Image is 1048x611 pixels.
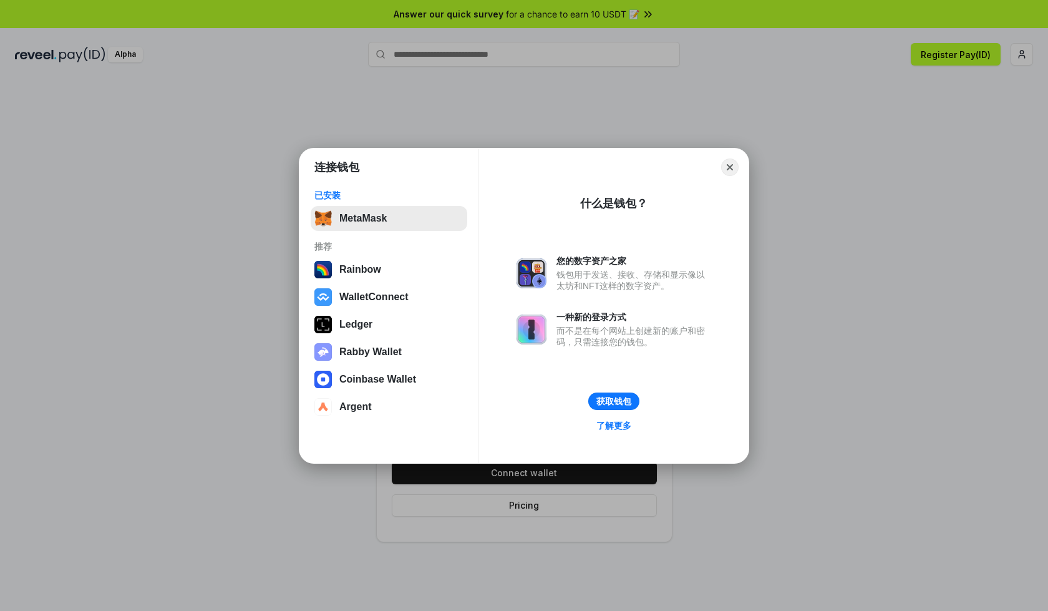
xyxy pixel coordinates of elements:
[517,315,546,345] img: svg+xml,%3Csvg%20xmlns%3D%22http%3A%2F%2Fwww.w3.org%2F2000%2Fsvg%22%20fill%3D%22none%22%20viewBox...
[517,258,546,288] img: svg+xml,%3Csvg%20xmlns%3D%22http%3A%2F%2Fwww.w3.org%2F2000%2Fsvg%22%20fill%3D%22none%22%20viewBox...
[339,401,372,413] div: Argent
[596,420,631,431] div: 了解更多
[596,396,631,407] div: 获取钱包
[721,159,739,176] button: Close
[311,340,467,364] button: Rabby Wallet
[314,160,359,175] h1: 连接钱包
[311,312,467,337] button: Ledger
[311,367,467,392] button: Coinbase Wallet
[556,269,711,291] div: 钱包用于发送、接收、存储和显示像以太坊和NFT这样的数字资产。
[588,393,639,410] button: 获取钱包
[314,371,332,388] img: svg+xml,%3Csvg%20width%3D%2228%22%20height%3D%2228%22%20viewBox%3D%220%200%2028%2028%22%20fill%3D...
[314,316,332,333] img: svg+xml,%3Csvg%20xmlns%3D%22http%3A%2F%2Fwww.w3.org%2F2000%2Fsvg%22%20width%3D%2228%22%20height%3...
[314,190,463,201] div: 已安装
[339,319,372,330] div: Ledger
[589,418,639,434] a: 了解更多
[311,206,467,231] button: MetaMask
[339,346,402,358] div: Rabby Wallet
[339,264,381,275] div: Rainbow
[580,196,648,211] div: 什么是钱包？
[314,343,332,361] img: svg+xml,%3Csvg%20xmlns%3D%22http%3A%2F%2Fwww.w3.org%2F2000%2Fsvg%22%20fill%3D%22none%22%20viewBox...
[314,261,332,278] img: svg+xml,%3Csvg%20width%3D%22120%22%20height%3D%22120%22%20viewBox%3D%220%200%20120%20120%22%20fil...
[556,311,711,323] div: 一种新的登录方式
[556,255,711,266] div: 您的数字资产之家
[314,241,463,252] div: 推荐
[556,325,711,348] div: 而不是在每个网站上创建新的账户和密码，只需连接您的钱包。
[314,210,332,227] img: svg+xml,%3Csvg%20fill%3D%22none%22%20height%3D%2233%22%20viewBox%3D%220%200%2035%2033%22%20width%...
[339,213,387,224] div: MetaMask
[314,398,332,416] img: svg+xml,%3Csvg%20width%3D%2228%22%20height%3D%2228%22%20viewBox%3D%220%200%2028%2028%22%20fill%3D...
[311,257,467,282] button: Rainbow
[314,288,332,306] img: svg+xml,%3Csvg%20width%3D%2228%22%20height%3D%2228%22%20viewBox%3D%220%200%2028%2028%22%20fill%3D...
[339,374,416,385] div: Coinbase Wallet
[311,285,467,310] button: WalletConnect
[339,291,409,303] div: WalletConnect
[311,394,467,419] button: Argent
